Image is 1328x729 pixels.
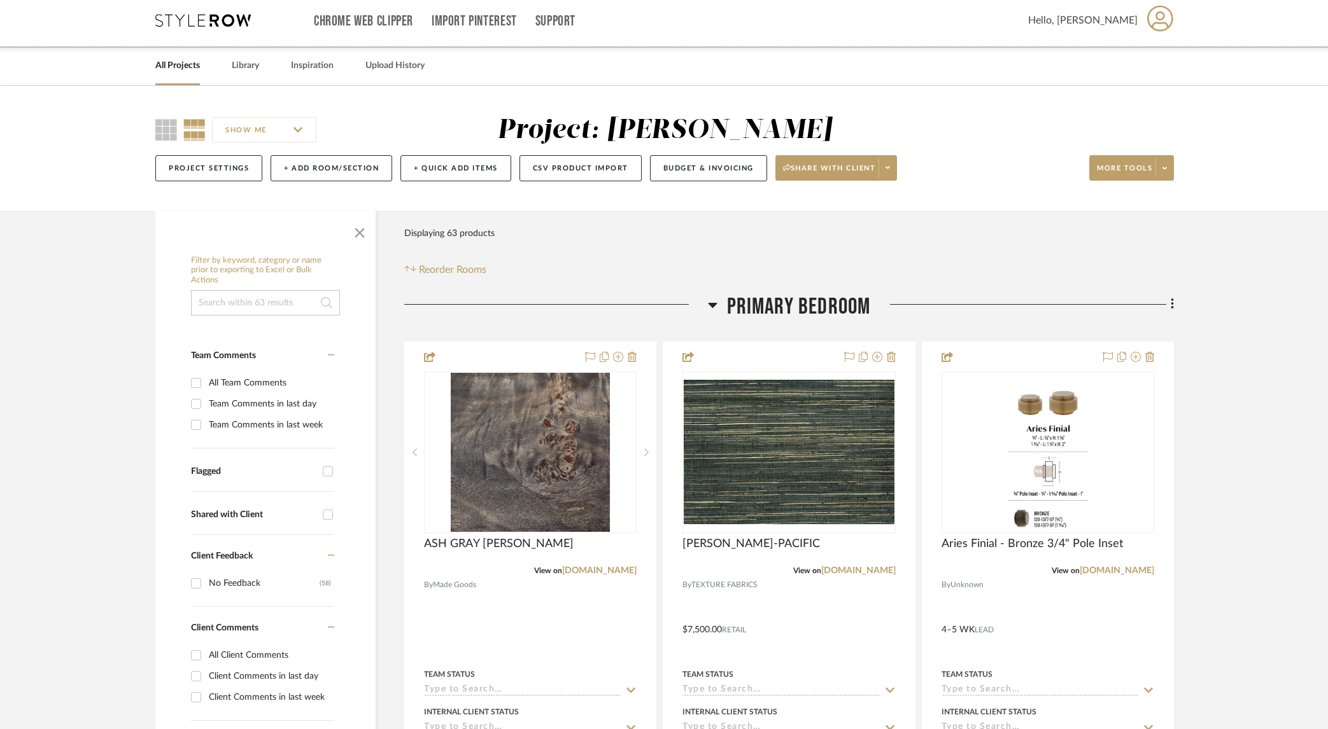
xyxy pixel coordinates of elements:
[682,684,880,697] input: Type to Search…
[684,380,894,524] img: KNOX WC-PACIFIC
[209,666,331,686] div: Client Comments in last day
[691,579,758,591] span: TEXTURE FABRICS
[682,579,691,591] span: By
[562,566,637,575] a: [DOMAIN_NAME]
[433,579,476,591] span: Made Goods
[271,155,392,181] button: + Add Room/Section
[424,669,475,680] div: Team Status
[942,684,1139,697] input: Type to Search…
[1089,155,1174,181] button: More tools
[432,16,517,27] a: Import Pinterest
[191,623,258,632] span: Client Comments
[209,394,331,414] div: Team Comments in last day
[209,573,320,594] div: No Feedback
[942,537,1123,551] span: Aries Finial - Bronze 3/4" Pole Inset
[365,57,425,74] a: Upload History
[1052,567,1080,574] span: View on
[347,218,372,243] button: Close
[400,155,511,181] button: + Quick Add Items
[191,351,256,360] span: Team Comments
[424,706,519,718] div: Internal Client Status
[419,262,486,277] span: Reorder Rooms
[209,645,331,665] div: All Client Comments
[155,155,262,181] button: Project Settings
[535,16,576,27] a: Support
[682,669,733,680] div: Team Status
[682,537,820,551] span: [PERSON_NAME]-PACIFIC
[209,415,331,435] div: Team Comments in last week
[191,290,340,316] input: Search within 63 results
[404,262,486,277] button: Reorder Rooms
[942,372,1154,532] div: 0
[424,684,621,697] input: Type to Search…
[650,155,767,181] button: Budget & Invoicing
[783,163,876,183] span: Share with client
[950,579,984,591] span: Unknown
[291,57,334,74] a: Inspiration
[821,566,896,575] a: [DOMAIN_NAME]
[942,706,1036,718] div: Internal Client Status
[424,579,433,591] span: By
[683,372,894,532] div: 0
[1008,373,1088,532] img: Aries Finial - Bronze 3/4" Pole Inset
[191,510,316,520] div: Shared with Client
[191,466,316,477] div: Flagged
[209,373,331,393] div: All Team Comments
[793,567,821,574] span: View on
[775,155,898,181] button: Share with client
[682,706,777,718] div: Internal Client Status
[451,373,610,532] img: ASH GRAY MAPPA BURL
[1080,566,1154,575] a: [DOMAIN_NAME]
[534,567,562,574] span: View on
[314,16,413,27] a: Chrome Web Clipper
[424,537,574,551] span: ASH GRAY [PERSON_NAME]
[1097,163,1152,183] span: More tools
[404,221,495,246] div: Displaying 63 products
[942,669,992,680] div: Team Status
[320,573,331,594] div: (58)
[232,57,259,74] a: Library
[191,256,340,286] h6: Filter by keyword, category or name prior to exporting to Excel or Bulk Actions
[1028,13,1138,28] span: Hello, [PERSON_NAME]
[942,579,950,591] span: By
[191,552,253,560] span: Client Feedback
[155,57,200,74] a: All Projects
[519,155,642,181] button: CSV Product Import
[209,687,331,707] div: Client Comments in last week
[727,293,871,321] span: Primary Bedroom
[497,117,832,144] div: Project: [PERSON_NAME]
